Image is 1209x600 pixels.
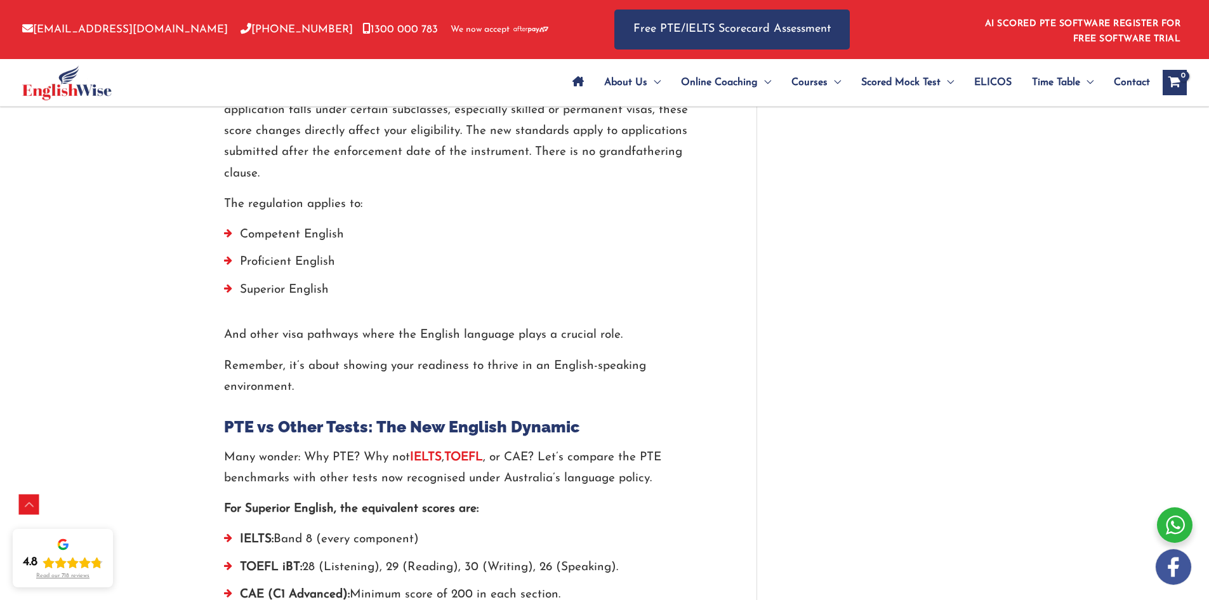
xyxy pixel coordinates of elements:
[758,60,771,105] span: Menu Toggle
[594,60,671,105] a: About UsMenu Toggle
[23,555,37,570] div: 4.8
[36,573,89,580] div: Read our 718 reviews
[224,194,718,215] p: The regulation applies to:
[1104,60,1150,105] a: Contact
[1080,60,1093,105] span: Menu Toggle
[647,60,661,105] span: Menu Toggle
[224,356,718,398] p: Remember, it’s about showing your readiness to thrive in an English-speaking environment.
[224,503,479,515] strong: For Superior English, the equivalent scores are:
[974,60,1012,105] span: ELICOS
[671,60,781,105] a: Online CoachingMenu Toggle
[1022,60,1104,105] a: Time TableMenu Toggle
[791,60,828,105] span: Courses
[614,10,850,50] a: Free PTE/IELTS Scorecard Assessment
[224,324,718,345] p: And other visa pathways where the English language plays a crucial role.
[604,60,647,105] span: About Us
[240,533,274,545] strong: IELTS:
[224,224,718,251] li: Competent English
[1114,60,1150,105] span: Contact
[985,19,1181,44] a: AI SCORED PTE SOFTWARE REGISTER FOR FREE SOFTWARE TRIAL
[781,60,851,105] a: CoursesMenu Toggle
[861,60,941,105] span: Scored Mock Test
[1163,70,1187,95] a: View Shopping Cart, empty
[451,23,510,36] span: We now accept
[964,60,1022,105] a: ELICOS
[224,557,718,584] li: 28 (Listening), 29 (Reading), 30 (Writing), 26 (Speaking).
[224,79,718,184] p: This is not just an academic debate. These changes are already live. If your visa application fal...
[224,279,718,307] li: Superior English
[828,60,841,105] span: Menu Toggle
[681,60,758,105] span: Online Coaching
[1156,549,1191,585] img: white-facebook.png
[851,60,964,105] a: Scored Mock TestMenu Toggle
[444,451,483,463] a: TOEFL
[362,24,438,35] a: 1300 000 783
[941,60,954,105] span: Menu Toggle
[224,417,718,437] h2: PTE vs Other Tests: The New English Dynamic
[562,60,1150,105] nav: Site Navigation: Main Menu
[224,251,718,279] li: Proficient English
[410,451,442,463] a: IELTS
[22,24,228,35] a: [EMAIL_ADDRESS][DOMAIN_NAME]
[23,555,103,570] div: Rating: 4.8 out of 5
[22,65,112,100] img: cropped-ew-logo
[224,529,718,556] li: Band 8 (every component)
[224,447,718,490] p: Many wonder: Why PTE? Why not , , or CAE? Let’s compare the PTE benchmarks with other tests now r...
[977,9,1187,50] aside: Header Widget 1
[513,26,548,33] img: Afterpay-Logo
[1032,60,1080,105] span: Time Table
[240,561,302,573] strong: TOEFL iBT:
[241,24,353,35] a: [PHONE_NUMBER]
